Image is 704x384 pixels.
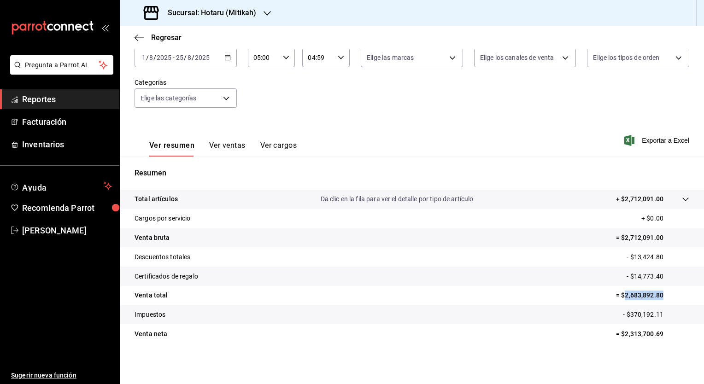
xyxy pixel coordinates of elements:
[135,272,198,281] p: Certificados de regalo
[641,214,689,223] p: + $0.00
[627,252,689,262] p: - $13,424.80
[173,54,175,61] span: -
[149,141,194,157] button: Ver resumen
[10,55,113,75] button: Pregunta a Parrot AI
[135,233,170,243] p: Venta bruta
[260,141,297,157] button: Ver cargos
[176,54,184,61] input: --
[135,194,178,204] p: Total artículos
[135,33,182,42] button: Regresar
[184,54,187,61] span: /
[135,214,191,223] p: Cargos por servicio
[593,53,659,62] span: Elige los tipos de orden
[367,53,414,62] span: Elige las marcas
[616,329,689,339] p: = $2,313,700.69
[6,67,113,76] a: Pregunta a Parrot AI
[156,54,172,61] input: ----
[616,194,663,204] p: + $2,712,091.00
[135,310,165,320] p: Impuestos
[101,24,109,31] button: open_drawer_menu
[149,54,153,61] input: --
[141,93,197,103] span: Elige las categorías
[151,33,182,42] span: Regresar
[480,53,554,62] span: Elige los canales de venta
[149,141,297,157] div: navigation tabs
[11,371,112,380] span: Sugerir nueva función
[616,233,689,243] p: = $2,712,091.00
[22,138,112,151] span: Inventarios
[321,194,474,204] p: Da clic en la fila para ver el detalle por tipo de artículo
[22,93,112,105] span: Reportes
[153,54,156,61] span: /
[187,54,192,61] input: --
[146,54,149,61] span: /
[25,60,99,70] span: Pregunta a Parrot AI
[22,180,100,192] span: Ayuda
[194,54,210,61] input: ----
[626,135,689,146] button: Exportar a Excel
[22,116,112,128] span: Facturación
[135,252,190,262] p: Descuentos totales
[135,329,167,339] p: Venta neta
[623,310,689,320] p: - $370,192.11
[22,224,112,237] span: [PERSON_NAME]
[192,54,194,61] span: /
[135,168,689,179] p: Resumen
[209,141,246,157] button: Ver ventas
[135,291,168,300] p: Venta total
[22,202,112,214] span: Recomienda Parrot
[616,291,689,300] p: = $2,683,892.80
[627,272,689,281] p: - $14,773.40
[141,54,146,61] input: --
[160,7,256,18] h3: Sucursal: Hotaru (Mitikah)
[135,79,237,86] label: Categorías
